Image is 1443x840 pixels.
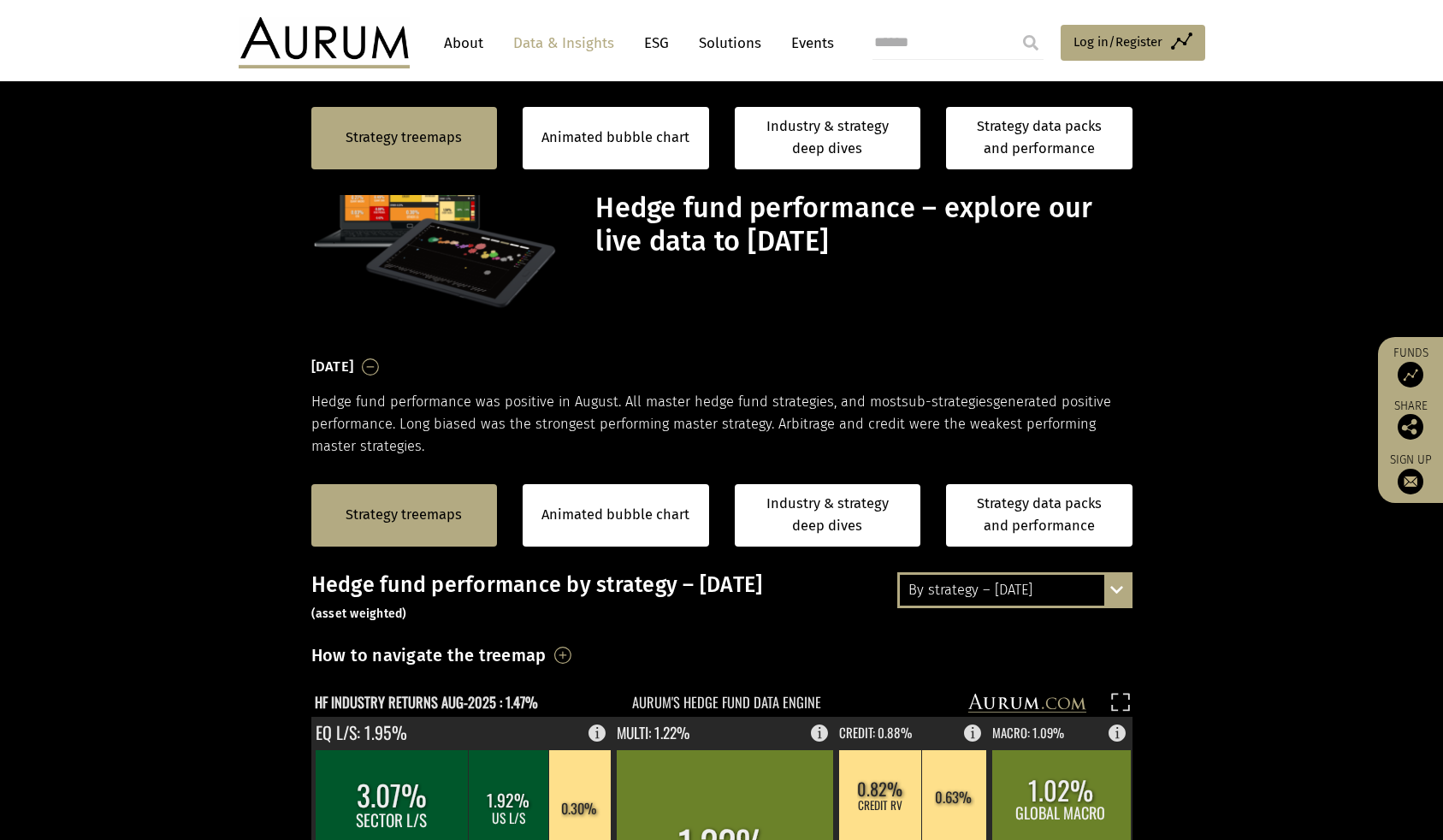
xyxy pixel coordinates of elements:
img: Sign up to our newsletter [1398,469,1423,494]
a: Events [783,27,834,59]
img: Access Funds [1398,362,1423,387]
a: Sign up [1387,453,1434,494]
h3: [DATE] [311,354,354,380]
a: ESG [636,27,677,59]
a: Log in/Register [1061,25,1205,61]
input: Submit [1014,26,1048,60]
h3: How to navigate the treemap [311,641,547,670]
a: About [435,27,492,59]
a: Industry & strategy deep dives [735,107,921,169]
a: Strategy treemaps [346,127,462,149]
a: Industry & strategy deep dives [735,484,921,547]
div: By strategy – [DATE] [900,575,1130,606]
p: Hedge fund performance was positive in August. All master hedge fund strategies, and most generat... [311,391,1133,458]
a: Data & Insights [505,27,623,59]
a: Animated bubble chart [541,127,689,149]
h1: Hedge fund performance – explore our live data to [DATE] [595,192,1127,258]
a: Solutions [690,27,770,59]
a: Strategy treemaps [346,504,462,526]
a: Funds [1387,346,1434,387]
h3: Hedge fund performance by strategy – [DATE] [311,572,1133,624]
div: Share [1387,400,1434,440]
small: (asset weighted) [311,606,407,621]
img: Share this post [1398,414,1423,440]
span: sub-strategies [902,393,993,410]
a: Animated bubble chart [541,504,689,526]
a: Strategy data packs and performance [946,484,1133,547]
img: Aurum [239,17,410,68]
span: Log in/Register [1073,32,1162,52]
a: Strategy data packs and performance [946,107,1133,169]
